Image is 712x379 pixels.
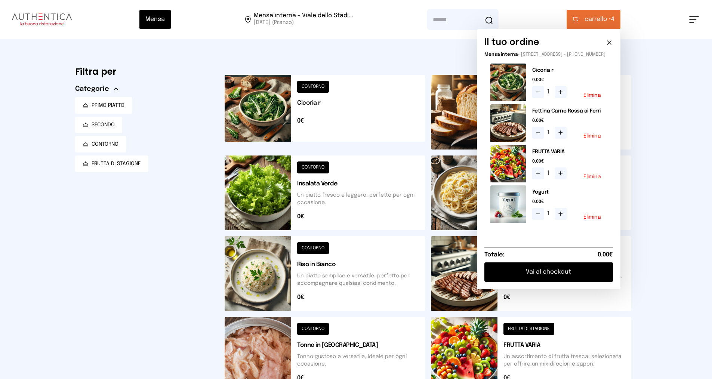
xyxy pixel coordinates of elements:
[532,188,607,196] h2: Yogurt
[532,118,607,124] span: 0.00€
[583,133,601,139] button: Elimina
[490,104,526,142] img: media
[490,185,526,223] img: media
[254,13,353,26] span: Viale dello Stadio, 77, 05100 Terni TR, Italia
[254,19,353,26] span: [DATE] (Pranzo)
[75,136,126,152] button: CONTORNO
[567,10,620,29] button: carrello •4
[139,10,171,29] button: Mensa
[484,52,518,57] span: Mensa interna
[92,121,115,129] span: SECONDO
[532,158,607,164] span: 0.00€
[92,160,141,167] span: FRUTTA DI STAGIONE
[532,77,607,83] span: 0.00€
[547,169,552,178] span: 1
[532,107,607,115] h2: Fettina Carne Rossa ai Ferri
[75,66,213,78] h6: Filtra per
[490,145,526,183] img: media
[547,128,552,137] span: 1
[532,199,607,205] span: 0.00€
[12,13,72,25] img: logo.8f33a47.png
[484,250,504,259] h6: Totale:
[75,97,132,114] button: PRIMO PIATTO
[532,67,607,74] h2: Cicoria r
[92,141,118,148] span: CONTORNO
[484,37,539,49] h6: Il tuo ordine
[75,84,118,94] button: Categorie
[583,215,601,220] button: Elimina
[490,64,526,101] img: media
[484,52,613,58] p: - [STREET_ADDRESS] - [PHONE_NUMBER]
[532,148,607,155] h2: FRUTTA VARIA
[547,209,552,218] span: 1
[484,262,613,282] button: Vai al checkout
[598,250,613,259] span: 0.00€
[585,15,614,24] span: 4
[92,102,124,109] span: PRIMO PIATTO
[547,87,552,96] span: 1
[583,93,601,98] button: Elimina
[75,155,148,172] button: FRUTTA DI STAGIONE
[583,174,601,179] button: Elimina
[75,117,122,133] button: SECONDO
[75,84,109,94] span: Categorie
[585,15,611,24] span: carrello •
